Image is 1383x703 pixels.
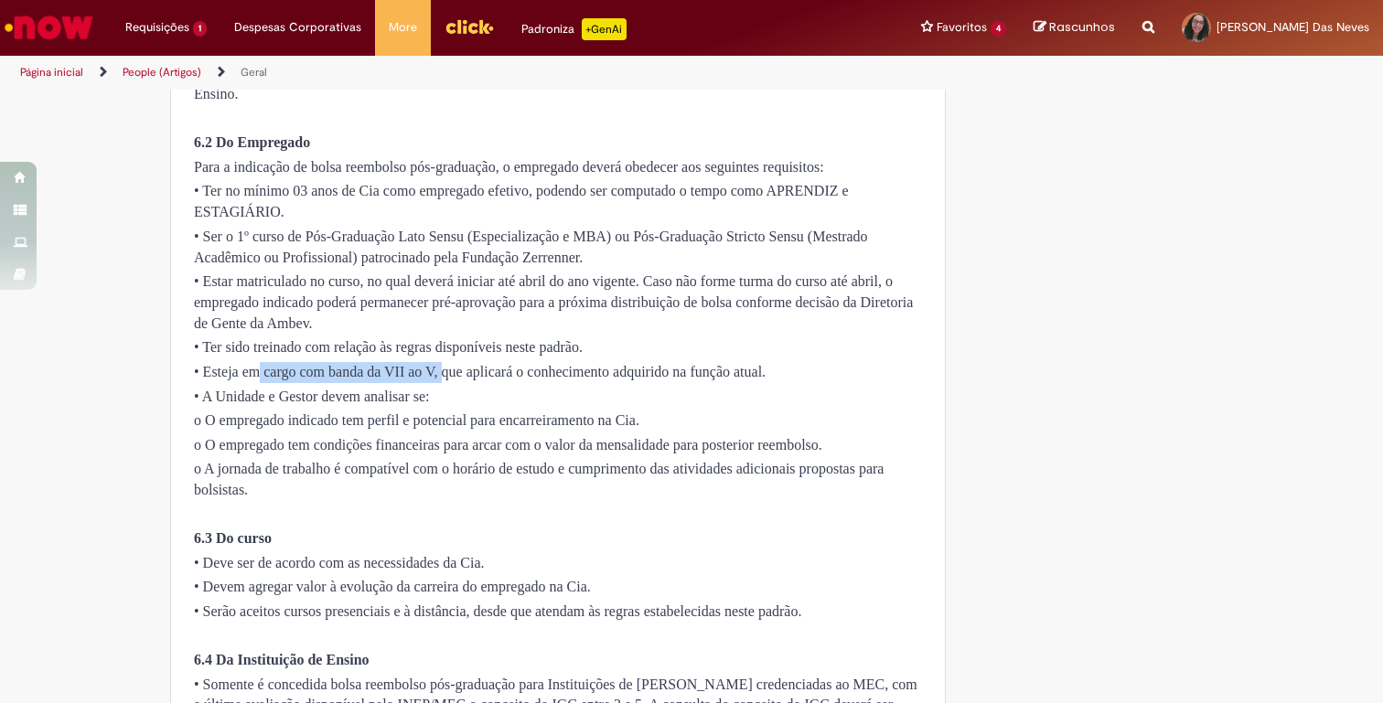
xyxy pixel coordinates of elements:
[194,579,591,594] span: • Devem agregar valor à evolução da carreira do empregado na Cia.
[1217,19,1369,35] span: [PERSON_NAME] Das Neves
[194,437,822,453] span: o O empregado tem condições financeiras para arcar com o valor da mensalidade para posterior reem...
[1034,19,1115,37] a: Rascunhos
[194,530,272,546] span: 6.3 Do curso
[194,229,868,265] span: • Ser o 1º curso de Pós-Graduação Lato Sensu (Especialização e MBA) ou Pós-Graduação Stricto Sens...
[194,603,801,619] span: • Serão aceitos cursos presenciais e à distância, desde que atendam às regras estabelecidas neste...
[521,18,627,40] div: Padroniza
[194,412,639,428] span: o O empregado indicado tem perfil e potencial para encarreiramento na Cia.
[194,159,824,175] span: Para a indicação de bolsa reembolso pós-graduação, o empregado deverá obedecer aos seguintes requ...
[937,18,987,37] span: Favoritos
[991,21,1006,37] span: 4
[194,461,884,497] span: o A jornada de trabalho é compatível com o horário de estudo e cumprimento das atividades adicion...
[445,13,494,40] img: click_logo_yellow_360x200.png
[194,273,913,331] span: • Estar matriculado no curso, no qual deverá iniciar até abril do ano vigente. Caso não forme tur...
[234,18,361,37] span: Despesas Corporativas
[194,652,370,667] span: 6.4 Da Instituição de Ensino
[125,18,189,37] span: Requisições
[193,21,207,37] span: 1
[20,65,83,80] a: Página inicial
[1049,18,1115,36] span: Rascunhos
[2,9,96,46] img: ServiceNow
[241,65,267,80] a: Geral
[194,134,310,150] span: 6.2 Do Empregado
[194,389,430,404] span: • A Unidade e Gestor devem analisar se:
[123,65,201,80] a: People (Artigos)
[194,364,766,379] span: • Esteja em cargo com banda da VII ao V, que aplicará o conhecimento adquirido na função atual.
[389,18,417,37] span: More
[582,18,627,40] p: +GenAi
[194,183,849,219] span: • Ter no mínimo 03 anos de Cia como empregado efetivo, podendo ser computado o tempo como APRENDI...
[194,555,484,570] span: • Deve ser de acordo com as necessidades da Cia.
[14,56,908,90] ul: Trilhas de página
[194,339,583,355] span: • Ter sido treinado com relação às regras disponíveis neste padrão.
